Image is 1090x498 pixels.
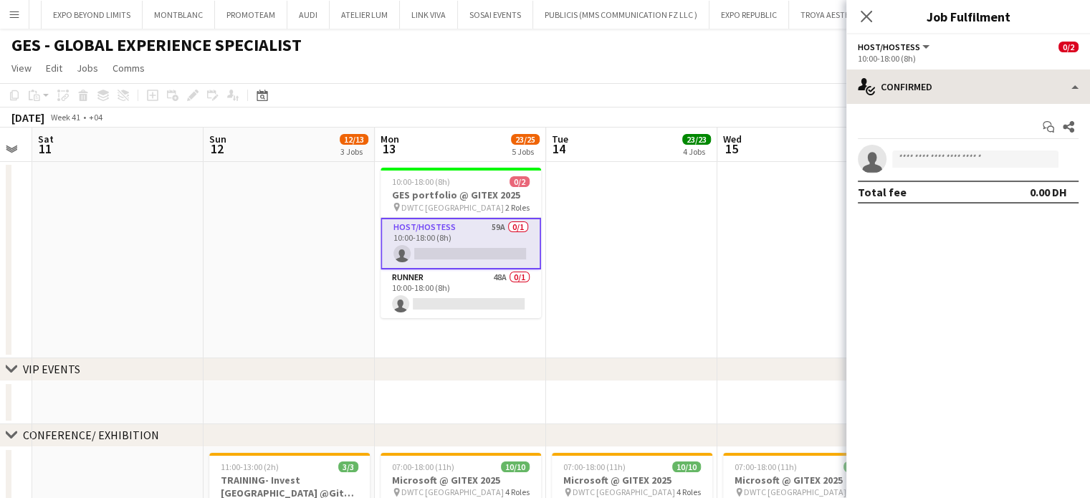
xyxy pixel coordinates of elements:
[340,134,368,145] span: 12/13
[400,1,458,29] button: LINK VIVA
[682,134,711,145] span: 23/23
[42,1,143,29] button: EXPO BEYOND LIMITS
[677,487,701,497] span: 4 Roles
[721,140,742,157] span: 15
[6,59,37,77] a: View
[338,461,358,472] span: 3/3
[381,168,541,318] app-job-card: 10:00-18:00 (8h)0/2GES portfolio @ GITEX 2025 DWTC [GEOGRAPHIC_DATA]2 RolesHost/Hostess59A0/110:0...
[113,62,145,75] span: Comms
[209,133,226,145] span: Sun
[723,133,742,145] span: Wed
[381,474,541,487] h3: Microsoft @ GITEX 2025
[23,362,80,376] div: VIP EVENTS
[378,140,399,157] span: 13
[512,146,539,157] div: 5 Jobs
[1058,42,1079,52] span: 0/2
[11,110,44,125] div: [DATE]
[550,140,568,157] span: 14
[789,1,884,29] button: TROYA AESTHETICS
[501,461,530,472] span: 10/10
[11,62,32,75] span: View
[709,1,789,29] button: EXPO REPUBLIC
[36,140,54,157] span: 11
[381,218,541,269] app-card-role: Host/Hostess59A0/110:00-18:00 (8h)
[392,461,454,472] span: 07:00-18:00 (11h)
[77,62,98,75] span: Jobs
[723,474,884,487] h3: Microsoft @ GITEX 2025
[215,1,287,29] button: PROMOTEAM
[510,176,530,187] span: 0/2
[340,146,368,157] div: 3 Jobs
[552,474,712,487] h3: Microsoft @ GITEX 2025
[846,7,1090,26] h3: Job Fulfilment
[683,146,710,157] div: 4 Jobs
[23,428,159,442] div: CONFERENCE/ EXHIBITION
[40,59,68,77] a: Edit
[221,461,279,472] span: 11:00-13:00 (2h)
[287,1,330,29] button: AUDI
[511,134,540,145] span: 23/25
[143,1,215,29] button: MONTBLANC
[858,42,920,52] span: Host/Hostess
[735,461,797,472] span: 07:00-18:00 (11h)
[846,70,1090,104] div: Confirmed
[458,1,533,29] button: SOSAI EVENTS
[71,59,104,77] a: Jobs
[505,487,530,497] span: 4 Roles
[11,34,302,56] h1: GES - GLOBAL EXPERIENCE SPECIALIST
[401,202,504,213] span: DWTC [GEOGRAPHIC_DATA]
[330,1,400,29] button: ATELIER LUM
[843,461,872,472] span: 10/10
[858,42,932,52] button: Host/Hostess
[744,487,846,497] span: DWTC [GEOGRAPHIC_DATA]
[401,487,504,497] span: DWTC [GEOGRAPHIC_DATA]
[552,133,568,145] span: Tue
[89,112,102,123] div: +04
[858,53,1079,64] div: 10:00-18:00 (8h)
[381,133,399,145] span: Mon
[381,269,541,318] app-card-role: Runner48A0/110:00-18:00 (8h)
[207,140,226,157] span: 12
[381,188,541,201] h3: GES portfolio @ GITEX 2025
[573,487,675,497] span: DWTC [GEOGRAPHIC_DATA]
[1030,185,1067,199] div: 0.00 DH
[858,185,907,199] div: Total fee
[392,176,450,187] span: 10:00-18:00 (8h)
[563,461,626,472] span: 07:00-18:00 (11h)
[672,461,701,472] span: 10/10
[533,1,709,29] button: PUBLICIS (MMS COMMUNICATION FZ LLC )
[505,202,530,213] span: 2 Roles
[107,59,150,77] a: Comms
[38,133,54,145] span: Sat
[47,112,83,123] span: Week 41
[46,62,62,75] span: Edit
